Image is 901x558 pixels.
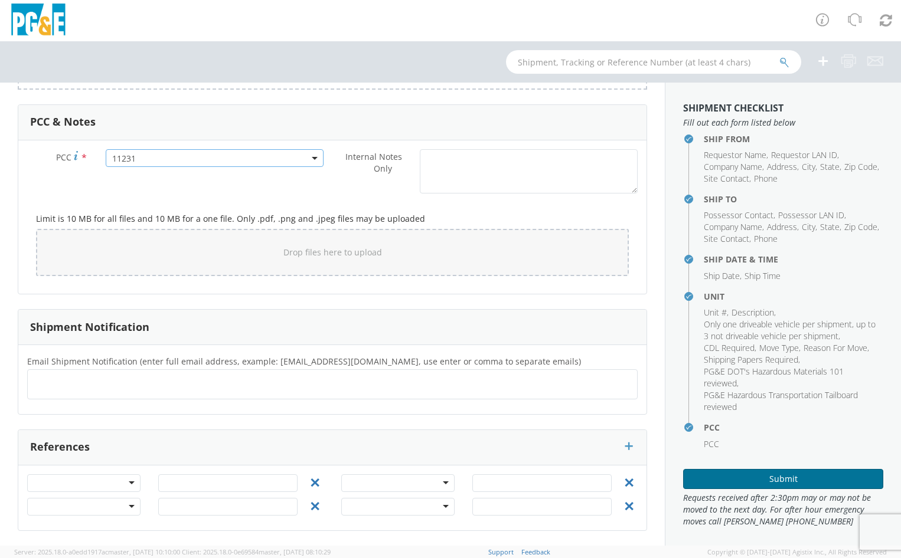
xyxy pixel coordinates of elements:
li: , [820,161,841,173]
span: Email Shipment Notification (enter full email address, example: jdoe01@agistix.com, use enter or ... [27,356,581,367]
span: Requestor LAN ID [771,149,837,160]
span: Fill out each form listed below [683,117,883,129]
span: Ship Time [745,270,781,281]
a: Support [488,547,514,556]
span: Unit # [704,307,727,318]
span: PG&E DOT's Hazardous Materials 101 reviewed [704,366,844,389]
span: Address [767,221,797,232]
li: , [771,149,839,161]
span: PCC [704,438,719,449]
span: master, [DATE] 08:10:29 [259,547,331,556]
li: , [704,173,751,185]
span: Server: 2025.18.0-a0edd1917ac [14,547,180,556]
span: Requestor Name [704,149,766,160]
span: Phone [754,173,778,184]
li: , [844,161,879,173]
li: , [704,354,800,366]
span: City [802,161,815,172]
li: , [767,161,799,173]
span: Internal Notes Only [345,151,402,174]
span: 11231 [106,149,324,167]
span: Company Name [704,161,762,172]
h4: Ship From [704,134,883,143]
span: Description [732,307,774,318]
span: Only one driveable vehicle per shipment, up to 3 not driveable vehicle per shipment [704,319,876,342]
li: , [732,307,776,319]
span: Drop files here to upload [283,247,382,258]
li: , [704,149,768,161]
span: Requests received after 2:30pm may or may not be moved to the next day. For after hour emergency ... [683,492,883,527]
span: Move Type [759,342,799,353]
li: , [804,342,869,354]
span: Zip Code [844,221,877,232]
li: , [820,221,841,233]
h4: Ship Date & Time [704,255,883,264]
li: , [704,307,729,319]
li: , [767,221,799,233]
a: Feedback [521,547,550,556]
h3: PCC & Notes [30,116,96,128]
input: Shipment, Tracking or Reference Number (at least 4 chars) [506,50,801,74]
li: , [778,209,846,221]
span: PG&E Hazardous Transportation Tailboard reviewed [704,389,858,412]
span: Phone [754,233,778,244]
li: , [704,342,756,354]
span: Zip Code [844,161,877,172]
li: , [704,209,775,221]
li: , [704,366,880,389]
button: Submit [683,469,883,489]
li: , [844,221,879,233]
h4: Unit [704,292,883,301]
h4: Ship To [704,195,883,203]
img: pge-logo-06675f144f4cfa6a6814.png [9,4,68,38]
span: master, [DATE] 10:10:00 [108,547,180,556]
li: , [704,233,751,245]
span: CDL Required [704,342,755,353]
li: , [704,221,764,233]
h3: Shipment Notification [30,321,149,333]
h3: References [30,441,90,453]
span: Copyright © [DATE]-[DATE] Agistix Inc., All Rights Reserved [707,547,887,557]
li: , [802,221,817,233]
span: Site Contact [704,233,749,244]
span: Company Name [704,221,762,232]
span: Client: 2025.18.0-0e69584 [182,547,331,556]
span: State [820,221,840,232]
li: , [759,342,801,354]
span: State [820,161,840,172]
span: Address [767,161,797,172]
li: , [704,319,880,342]
span: PCC [56,152,71,163]
h5: Limit is 10 MB for all files and 10 MB for a one file. Only .pdf, .png and .jpeg files may be upl... [36,214,629,223]
strong: Shipment Checklist [683,101,784,114]
span: Reason For Move [804,342,867,353]
span: Shipping Papers Required [704,354,798,365]
span: Possessor Contact [704,209,773,221]
span: City [802,221,815,232]
li: , [704,270,742,282]
span: 11231 [112,153,317,164]
span: Site Contact [704,173,749,184]
span: Possessor LAN ID [778,209,844,221]
h4: PCC [704,423,883,432]
span: Ship Date [704,270,740,281]
li: , [704,161,764,173]
li: , [802,161,817,173]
